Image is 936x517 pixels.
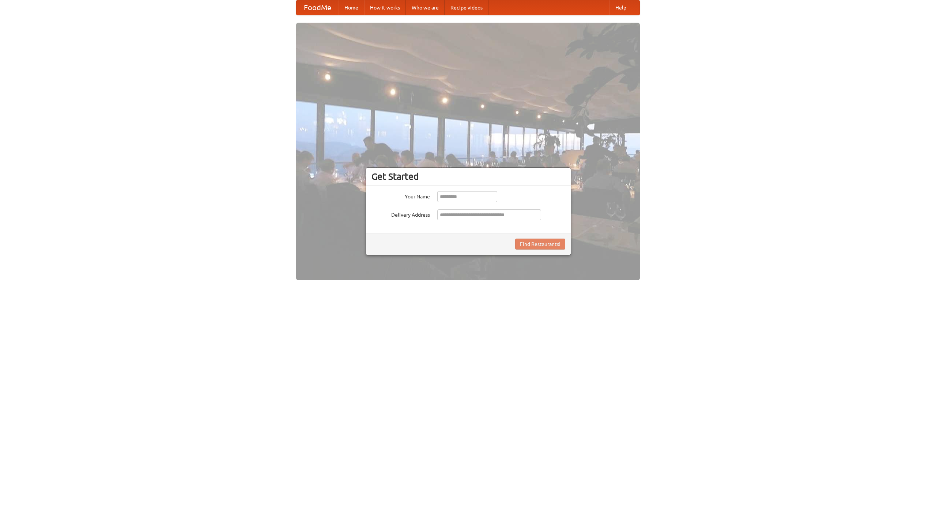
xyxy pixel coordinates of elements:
h3: Get Started [371,171,565,182]
a: Help [609,0,632,15]
a: Recipe videos [445,0,488,15]
label: Your Name [371,191,430,200]
a: Home [339,0,364,15]
button: Find Restaurants! [515,239,565,250]
a: FoodMe [297,0,339,15]
a: Who we are [406,0,445,15]
a: How it works [364,0,406,15]
label: Delivery Address [371,209,430,218]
